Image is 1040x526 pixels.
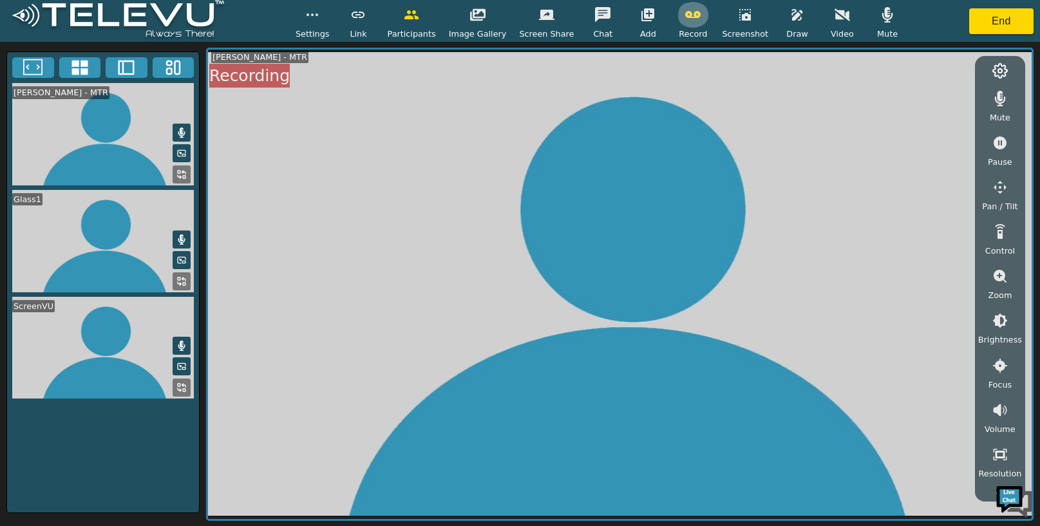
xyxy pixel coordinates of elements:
button: Mute [173,337,191,355]
button: Picture in Picture [173,251,191,269]
div: Recording [209,64,290,88]
button: Replace Feed [173,165,191,183]
button: Replace Feed [173,272,191,290]
span: Participants [387,28,435,40]
button: Replace Feed [173,379,191,397]
span: Pan / Tilt [982,200,1017,212]
span: Mute [877,28,898,40]
span: Record [679,28,707,40]
img: d_736959983_company_1615157101543_736959983 [22,60,54,92]
span: Draw [786,28,808,40]
div: Chat with us now [67,68,216,84]
span: Mute [990,111,1010,124]
button: Two Window Medium [106,57,147,78]
div: [PERSON_NAME] - MTR [12,86,109,99]
textarea: Type your message and hit 'Enter' [6,352,245,397]
span: Image Gallery [449,28,507,40]
div: Glass1 [12,193,43,205]
button: Picture in Picture [173,144,191,162]
span: We're online! [75,162,178,292]
button: Fullscreen [12,57,54,78]
span: Control [985,245,1015,257]
span: Add [640,28,656,40]
span: Brightness [978,333,1022,346]
div: Minimize live chat window [211,6,242,37]
span: Zoom [988,289,1012,301]
button: Mute [173,124,191,142]
button: Three Window Medium [153,57,194,78]
span: Volume [985,423,1016,435]
button: Picture in Picture [173,357,191,375]
button: End [969,8,1034,34]
img: Chat Widget [995,481,1034,520]
span: Screen Share [519,28,574,40]
span: Screenshot [722,28,768,40]
div: [PERSON_NAME] - MTR [211,51,308,63]
span: Chat [593,28,612,40]
div: ScreenVU [12,300,55,312]
span: Link [350,28,366,40]
span: Video [831,28,854,40]
span: Settings [296,28,330,40]
span: Pause [988,156,1012,168]
span: Resolution [978,467,1021,480]
span: Focus [988,379,1012,391]
button: Mute [173,230,191,249]
button: 4x4 [59,57,101,78]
